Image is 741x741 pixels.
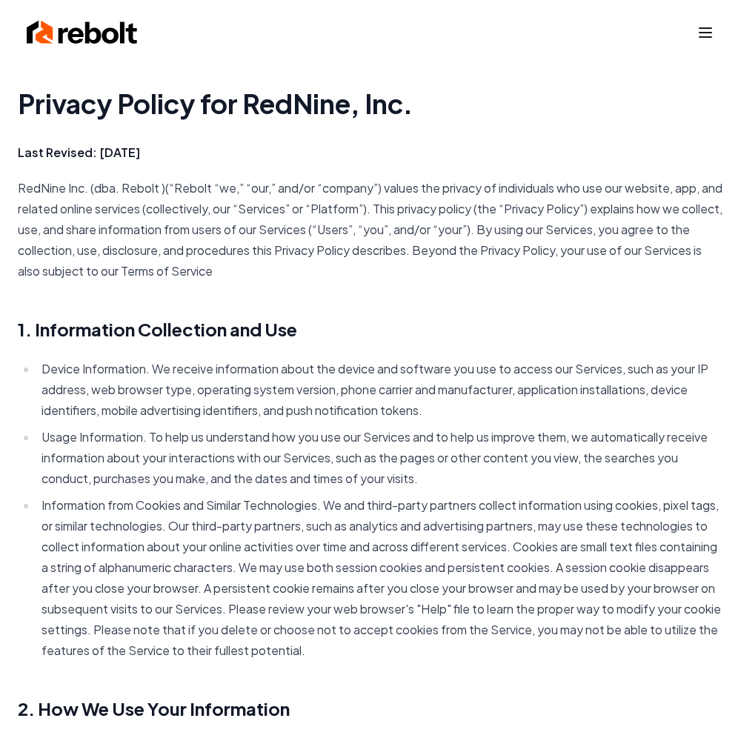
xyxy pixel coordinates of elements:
img: Rebolt Logo [27,18,138,47]
h2: 2. How We Use Your Information [18,697,723,720]
li: Device Information. We receive information about the device and software you use to access our Se... [37,359,723,421]
h2: 1. Information Collection and Use [18,317,723,341]
p: RedNine Inc. (dba. Rebolt )(“Rebolt “we,” “our,” and/or “company”) values the privacy of individu... [18,178,723,282]
li: Usage Information. To help us understand how you use our Services and to help us improve them, we... [37,427,723,489]
h1: Privacy Policy for RedNine, Inc. [18,89,723,119]
li: Information from Cookies and Similar Technologies. We and third-party partners collect informatio... [37,495,723,661]
button: Toggle mobile menu [697,24,714,41]
strong: Last Revised: [DATE] [18,144,140,160]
